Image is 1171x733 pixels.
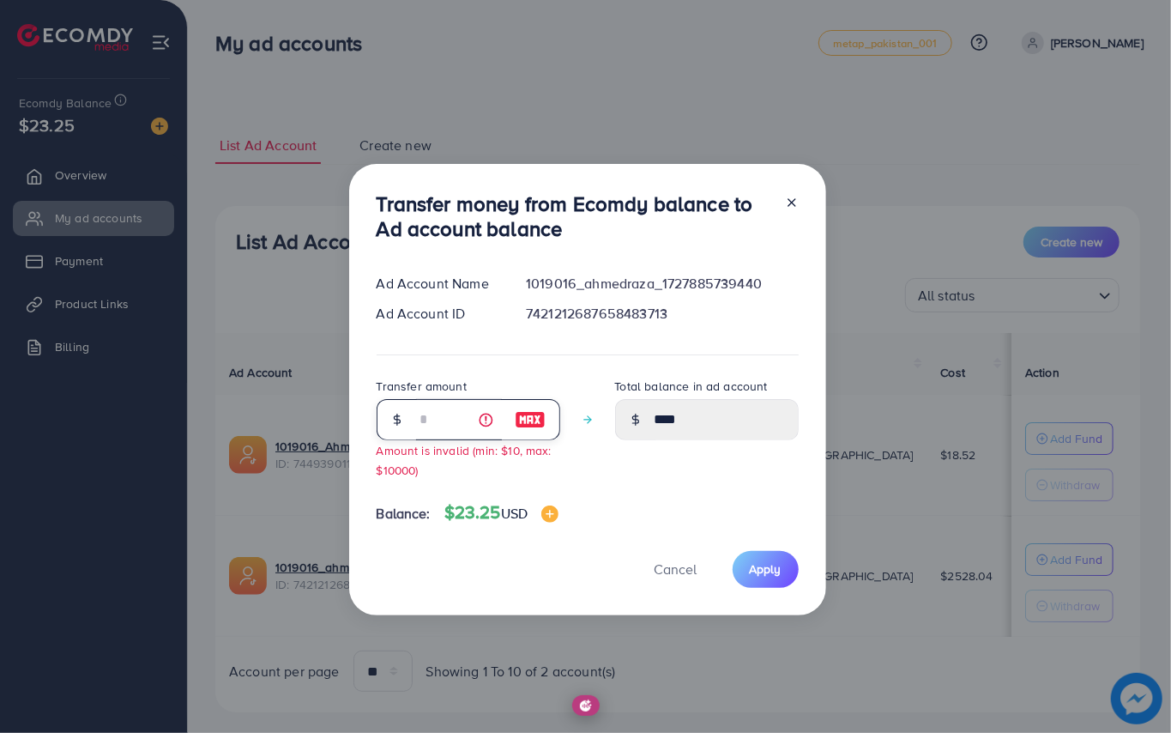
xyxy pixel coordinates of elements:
span: Cancel [655,560,697,579]
img: image [541,506,558,523]
div: Ad Account Name [363,274,513,294]
label: Total balance in ad account [615,378,768,395]
span: Apply [750,560,782,578]
div: 1019016_ahmedraza_1727885739440 [512,274,812,294]
span: USD [501,504,528,523]
div: 7421212687658483713 [512,304,812,324]
div: Ad Account ID [363,304,513,324]
small: Amount is invalid (min: $10, max: $10000) [377,442,552,478]
h3: Transfer money from Ecomdy balance to Ad account balance [377,191,771,241]
button: Apply [733,551,799,588]
button: Cancel [633,551,719,588]
h4: $23.25 [444,502,558,524]
span: Balance: [377,504,431,524]
img: image [515,409,546,430]
label: Transfer amount [377,378,467,395]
